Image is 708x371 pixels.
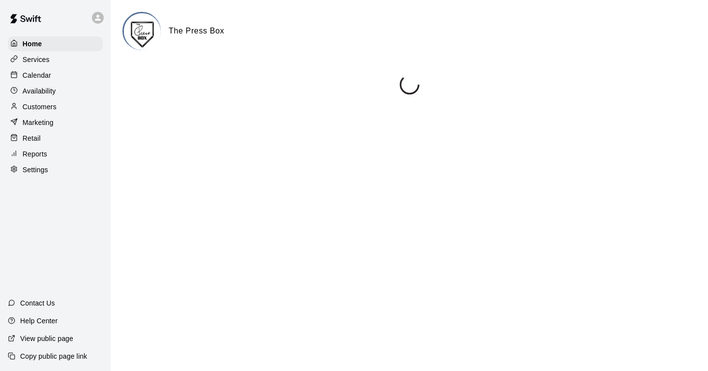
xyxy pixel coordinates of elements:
a: Home [8,36,103,51]
p: Home [23,39,42,49]
img: The Press Box logo [124,13,161,50]
p: Availability [23,86,56,96]
p: Help Center [20,316,58,326]
p: Settings [23,165,48,175]
a: Availability [8,84,103,98]
p: Services [23,55,50,64]
p: Reports [23,149,47,159]
p: Retail [23,133,41,143]
a: Retail [8,131,103,146]
a: Services [8,52,103,67]
h6: The Press Box [169,25,224,37]
a: Settings [8,162,103,177]
p: Calendar [23,70,51,80]
p: View public page [20,334,73,343]
p: Marketing [23,118,54,127]
a: Calendar [8,68,103,83]
p: Copy public page link [20,351,87,361]
a: Marketing [8,115,103,130]
a: Customers [8,99,103,114]
p: Contact Us [20,298,55,308]
p: Customers [23,102,57,112]
a: Reports [8,147,103,161]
